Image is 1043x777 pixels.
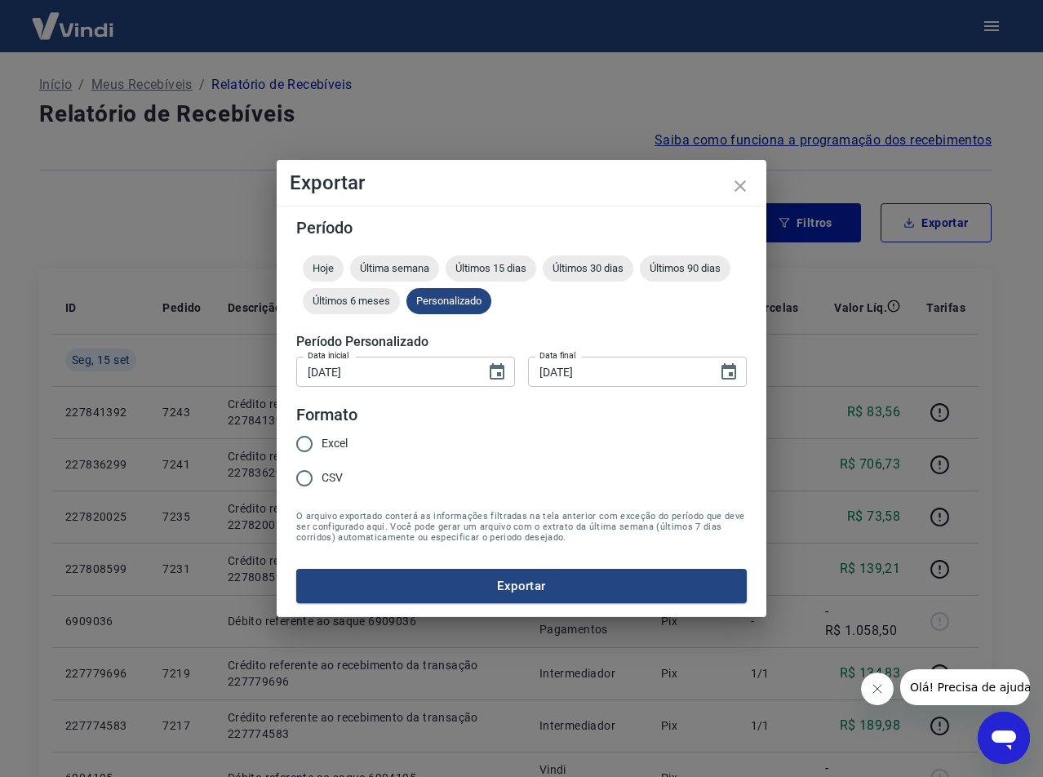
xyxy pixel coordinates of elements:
iframe: Botão para abrir a janela de mensagens [978,712,1030,764]
span: Última semana [350,262,439,274]
span: Últimos 15 dias [446,262,536,274]
div: Últimos 90 dias [640,255,730,282]
button: Choose date, selected date is 15 de set de 2025 [712,356,745,388]
input: DD/MM/YYYY [528,357,706,387]
button: Choose date, selected date is 15 de set de 2025 [481,356,513,388]
label: Data inicial [308,349,349,362]
div: Hoje [303,255,344,282]
div: Personalizado [406,288,491,314]
iframe: Mensagem da empresa [900,669,1030,705]
span: Excel [322,435,348,452]
div: Última semana [350,255,439,282]
button: Exportar [296,569,747,603]
span: Personalizado [406,295,491,307]
input: DD/MM/YYYY [296,357,474,387]
div: Últimos 6 meses [303,288,400,314]
h4: Exportar [290,173,753,193]
iframe: Fechar mensagem [861,673,894,705]
h5: Período Personalizado [296,334,747,350]
span: O arquivo exportado conterá as informações filtradas na tela anterior com exceção do período que ... [296,511,747,543]
div: Últimos 30 dias [543,255,633,282]
span: Hoje [303,262,344,274]
span: Últimos 6 meses [303,295,400,307]
span: CSV [322,469,343,486]
span: Olá! Precisa de ajuda? [10,11,137,24]
h5: Período [296,220,747,236]
div: Últimos 15 dias [446,255,536,282]
button: close [721,166,760,206]
legend: Formato [296,403,357,427]
span: Últimos 90 dias [640,262,730,274]
label: Data final [539,349,576,362]
span: Últimos 30 dias [543,262,633,274]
